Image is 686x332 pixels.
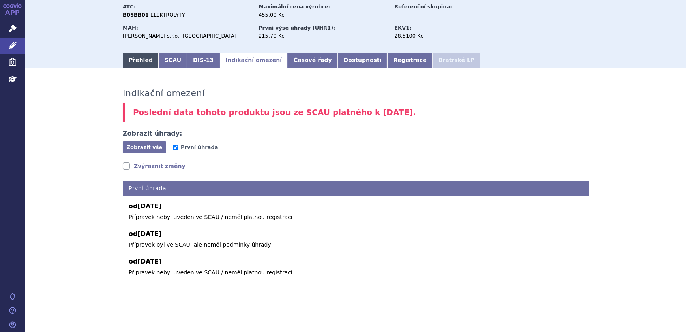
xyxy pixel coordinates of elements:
[394,11,483,19] div: -
[259,4,330,9] strong: Maximální cena výrobce:
[129,213,583,221] p: Přípravek nebyl uveden ve SCAU / neměl platnou registraci
[123,25,138,31] strong: MAH:
[123,141,166,153] button: Zobrazit vše
[219,53,288,68] a: Indikační omezení
[123,162,186,170] a: Zvýraznit změny
[129,202,583,211] b: od
[129,241,583,249] p: Přípravek byl ve SCAU, ale neměl podmínky úhrady
[123,12,149,18] strong: B05BB01
[394,25,411,31] strong: EKV1:
[123,32,251,40] div: [PERSON_NAME] s.r.o., [GEOGRAPHIC_DATA]
[129,229,583,239] b: od
[123,181,589,196] h4: První úhrada
[259,25,335,31] strong: První výše úhrady (UHR1):
[259,32,387,40] div: 215,70 Kč
[338,53,388,68] a: Dostupnosti
[394,32,483,40] div: 28,5100 Kč
[259,11,387,19] div: 455,00 Kč
[129,268,583,277] p: Přípravek nebyl uveden ve SCAU / neměl platnou registraci
[288,53,338,68] a: Časové řady
[387,53,432,68] a: Registrace
[129,257,583,266] b: od
[123,4,136,9] strong: ATC:
[394,4,452,9] strong: Referenční skupina:
[123,88,205,98] h3: Indikační omezení
[123,53,159,68] a: Přehled
[181,144,218,150] span: První úhrada
[187,53,219,68] a: DIS-13
[123,103,589,122] div: Poslední data tohoto produktu jsou ze SCAU platného k [DATE].
[123,130,182,138] h4: Zobrazit úhrady:
[137,230,161,238] span: [DATE]
[127,144,163,150] span: Zobrazit vše
[173,145,178,150] input: První úhrada
[150,12,185,18] span: ELEKTROLYTY
[159,53,187,68] a: SCAU
[137,258,161,265] span: [DATE]
[137,202,161,210] span: [DATE]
